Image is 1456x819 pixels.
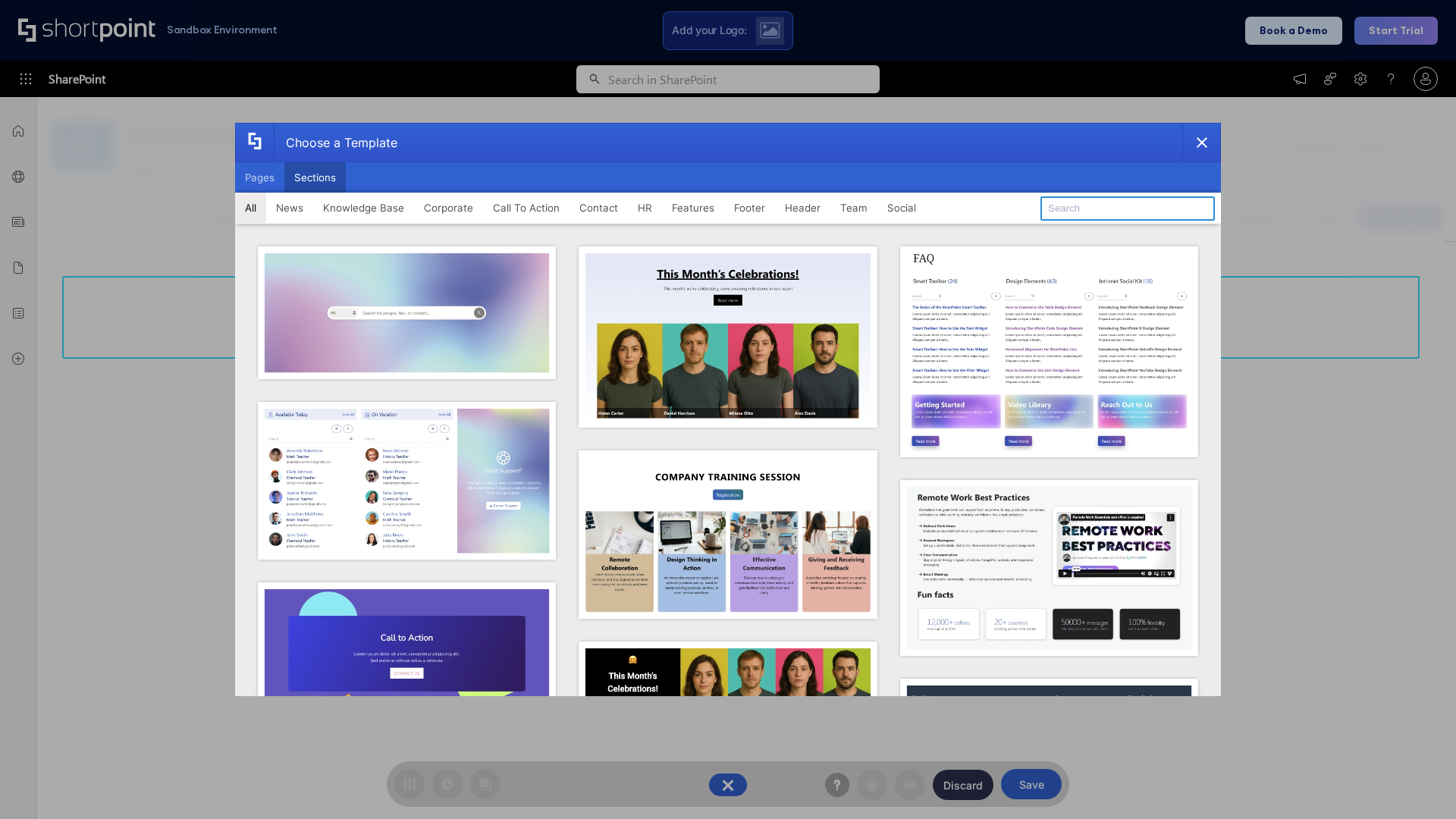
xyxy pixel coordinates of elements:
[235,193,266,223] button: All
[483,193,570,223] button: Call To Action
[284,162,346,193] button: Sections
[414,193,483,223] button: Corporate
[662,193,724,223] button: Features
[235,162,284,193] button: Pages
[313,193,414,223] button: Knowledge Base
[1380,746,1456,819] iframe: Chat Widget
[1040,196,1215,221] input: Search
[266,193,313,223] button: News
[235,123,1221,696] div: template selector
[628,193,662,223] button: HR
[830,193,877,223] button: Team
[877,193,926,223] button: Social
[570,193,628,223] button: Contact
[274,124,397,162] div: Choose a Template
[724,193,775,223] button: Footer
[775,193,830,223] button: Header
